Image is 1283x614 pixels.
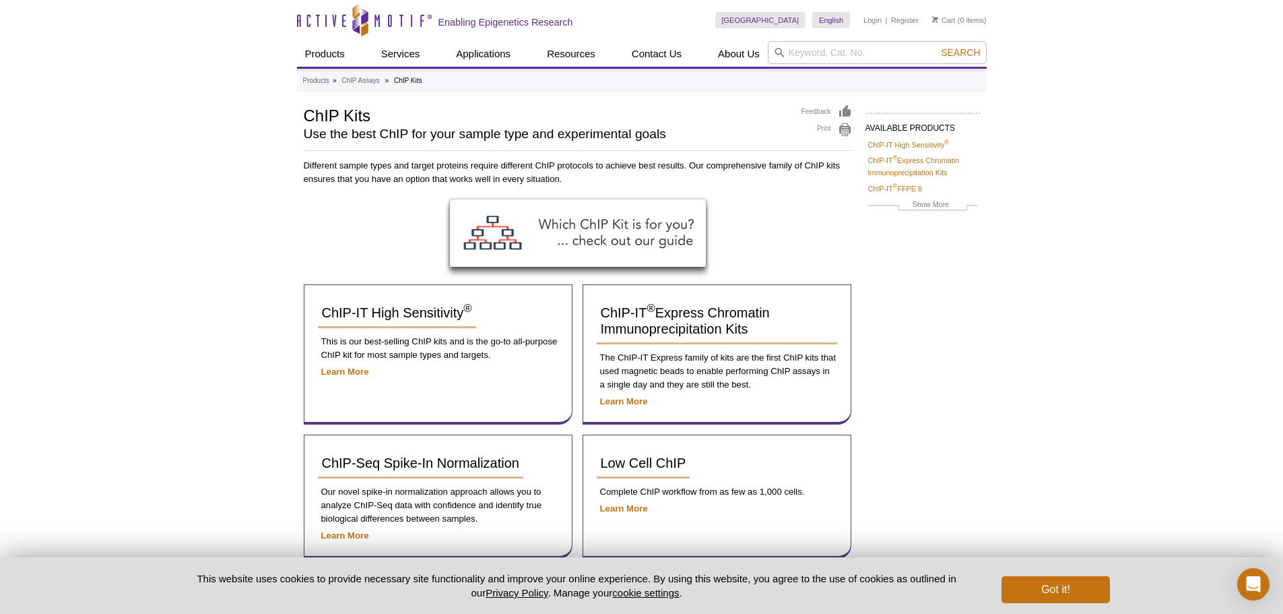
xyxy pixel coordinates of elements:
a: Services [373,41,428,67]
button: Search [937,47,984,59]
a: Register [891,16,919,25]
a: English [812,12,850,28]
a: ChIP-IT High Sensitivity® [318,299,476,328]
a: Show More [868,198,977,214]
a: About Us [710,41,768,67]
li: | [886,12,888,28]
a: Login [863,16,882,25]
button: cookie settings [612,587,679,598]
span: Low Cell ChIP [601,456,686,470]
h2: Enabling Epigenetics Research [438,16,573,28]
li: » [333,77,337,84]
sup: ® [647,303,655,315]
a: ChIP-IT®Express Chromatin Immunoprecipitation Kits [868,154,977,179]
a: Feedback [801,104,852,119]
button: Got it! [1001,576,1109,603]
p: This website uses cookies to provide necessary site functionality and improve your online experie... [174,572,980,600]
sup: ® [893,155,898,162]
a: Resources [539,41,603,67]
a: Learn More [600,503,648,514]
p: Different sample types and target proteins require different ChIP protocols to achieve best resul... [304,159,852,186]
a: Learn More [321,367,369,377]
h2: AVAILABLE PRODUCTS [865,113,980,137]
a: ChIP-IT High Sensitivity® [868,139,949,151]
span: ChIP-Seq Spike-In Normalization [322,456,519,470]
a: Learn More [321,530,369,541]
p: Our novel spike-in normalization approach allows you to analyze ChIP-Seq data with confidence and... [318,485,558,526]
a: Learn More [600,396,648,406]
a: ChIP Assays [341,75,380,87]
li: (0 items) [932,12,987,28]
img: ChIP Kit Selection Guide [450,199,706,267]
sup: ® [893,183,898,189]
li: ChIP Kits [394,77,422,84]
a: Products [303,75,329,87]
div: Open Intercom Messenger [1237,568,1270,601]
a: ChIP-Seq Spike-In Normalization [318,449,523,479]
sup: ® [944,139,949,146]
h1: ChIP Kits [304,104,788,125]
span: ChIP-IT Express Chromatin Immunoprecipitation Kits [601,305,770,336]
a: Print [801,123,852,137]
span: ChIP-IT High Sensitivity [322,305,472,320]
a: Privacy Policy [486,587,548,598]
li: » [385,77,389,84]
a: Products [297,41,353,67]
img: Your Cart [932,16,938,23]
a: Applications [448,41,519,67]
a: [GEOGRAPHIC_DATA] [715,12,806,28]
sup: ® [463,303,471,315]
a: Low Cell ChIP [597,449,690,479]
a: ChIP-IT®FFPE II [868,183,922,195]
p: This is our best-selling ChIP kits and is the go-to all-purpose ChIP kit for most sample types an... [318,335,558,362]
p: The ChIP-IT Express family of kits are the first ChIP kits that used magnetic beads to enable per... [597,351,837,392]
input: Keyword, Cat. No. [768,41,987,64]
a: Contact Us [624,41,690,67]
a: ChIP-IT®Express Chromatin Immunoprecipitation Kits [597,299,837,344]
span: Search [941,47,980,58]
p: Complete ChIP workflow from as few as 1,000 cells. [597,485,837,499]
h2: Use the best ChIP for your sample type and experimental goals [304,128,788,140]
a: Cart [932,16,956,25]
